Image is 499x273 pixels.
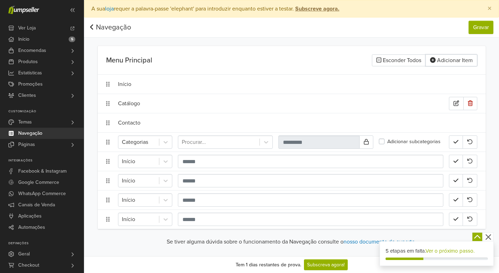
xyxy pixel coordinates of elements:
[295,5,339,12] strong: Subscreve agora.
[18,139,35,150] span: Páginas
[118,97,449,110] div: Catálogo
[236,261,301,268] div: Tem 1 dias restantes de prova.
[18,56,38,67] span: Produtos
[18,90,36,101] span: Clientes
[480,0,499,17] button: Close
[18,177,59,188] span: Google Commerce
[18,199,55,211] span: Canais de Venda
[8,159,84,163] p: Integrações
[386,247,488,255] div: 5 etapas em falta.
[18,128,42,139] span: Navegação
[344,238,415,245] a: nosso documento de suporte
[118,116,449,129] div: Contacto
[18,45,46,56] span: Encomendas
[18,34,29,45] span: Início
[18,166,67,177] span: Facebook & Instagram
[18,260,39,271] span: Checkout
[18,79,43,90] span: Promoções
[425,54,477,66] button: Adicionar Item
[304,259,348,270] a: Subscreva agora!
[69,36,75,42] span: 5
[294,5,339,12] a: Subscreve agora.
[18,222,45,233] span: Automações
[387,138,441,146] label: Adicionar subcategorias
[98,238,486,246] p: Se tiver alguma dúvida sobre o funcionamento da Navegação consulte o .
[118,78,449,91] div: Início
[487,4,492,14] span: ×
[18,67,42,79] span: Estatísticas
[18,22,36,34] span: Ver Loja
[18,211,42,222] span: Aplicações
[18,248,30,260] span: Geral
[90,23,131,32] a: Navegação
[425,248,474,254] a: Ver o próximo passo.
[105,5,114,12] a: loja
[8,241,84,246] p: Definições
[106,56,289,65] h5: Menu Principal
[372,54,426,66] button: Esconder Todos
[8,109,84,114] p: Customização
[18,188,66,199] span: WhatsApp Commerce
[469,21,493,34] button: Gravar
[18,116,32,128] span: Temas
